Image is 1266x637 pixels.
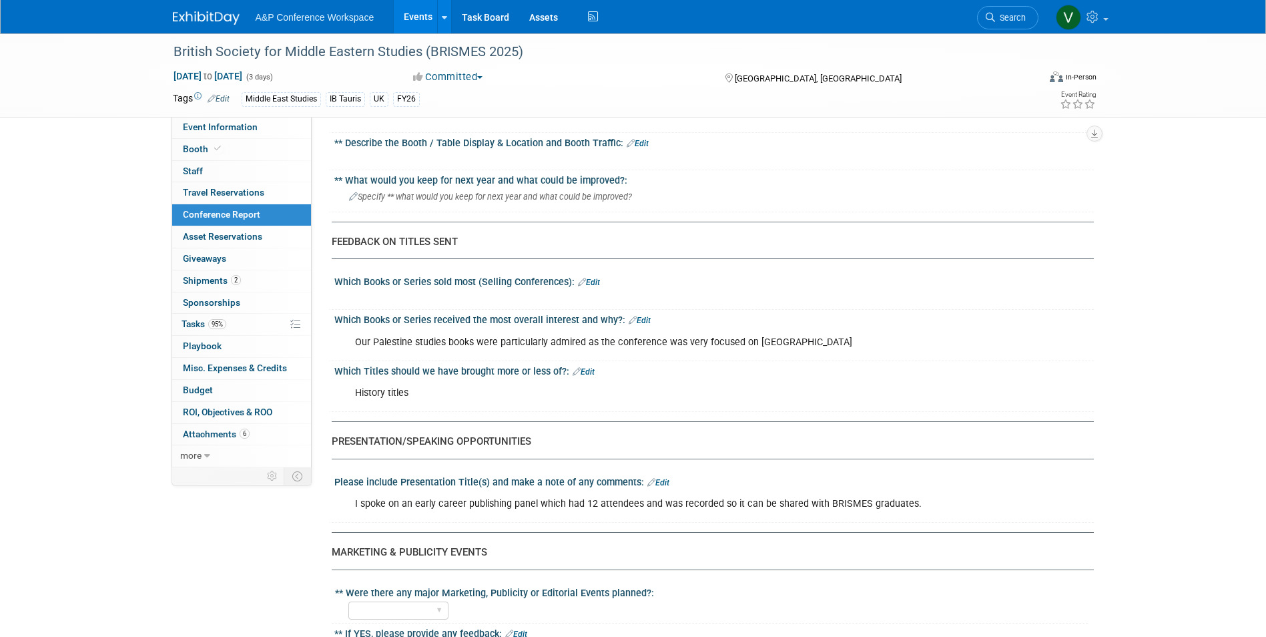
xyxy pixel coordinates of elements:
span: Giveaways [183,253,226,264]
a: Conference Report [172,204,311,226]
a: Event Information [172,117,311,138]
i: Booth reservation complete [214,145,221,152]
td: Toggle Event Tabs [284,467,311,485]
a: ROI, Objectives & ROO [172,402,311,423]
div: Event Format [960,69,1097,89]
img: Victoria Sanders [1056,5,1081,30]
span: ROI, Objectives & ROO [183,407,272,417]
span: Attachments [183,429,250,439]
a: Attachments6 [172,424,311,445]
div: Which Books or Series received the most overall interest and why?: [334,310,1094,327]
span: Travel Reservations [183,187,264,198]
span: Playbook [183,341,222,351]
span: Event Information [183,122,258,132]
a: Tasks95% [172,314,311,335]
span: Booth [183,144,224,154]
div: PRESENTATION/SPEAKING OPPORTUNITIES [332,435,1084,449]
div: Event Rating [1060,91,1096,98]
span: 95% [208,319,226,329]
img: ExhibitDay [173,11,240,25]
span: Conference Report [183,209,260,220]
div: Our Palestine studies books were particularly admired as the conference was very focused on [GEOG... [346,329,947,356]
div: UK [370,92,388,106]
span: Misc. Expenses & Credits [183,363,287,373]
div: ** What would you keep for next year and what could be improved?: [334,170,1094,187]
a: Edit [647,478,669,487]
span: Specify ** what would you keep for next year and what could be improved? [349,192,632,202]
a: Sponsorships [172,292,311,314]
a: more [172,445,311,467]
div: FY26 [393,92,420,106]
span: (3 days) [245,73,273,81]
a: Staff [172,161,311,182]
span: Sponsorships [183,297,240,308]
a: Edit [629,316,651,325]
span: 6 [240,429,250,439]
span: Shipments [183,275,241,286]
div: MARKETING & PUBLICITY EVENTS [332,546,1084,560]
a: Asset Reservations [172,226,311,248]
span: Staff [183,166,203,176]
div: I spoke on an early career publishing panel which had 12 attendees and was recorded so it can be ... [346,491,947,517]
div: In-Person [1065,72,1096,82]
div: Middle East Studies [242,92,321,106]
span: [GEOGRAPHIC_DATA], [GEOGRAPHIC_DATA] [735,73,902,83]
td: Personalize Event Tab Strip [261,467,284,485]
span: to [202,71,214,81]
span: Tasks [182,318,226,329]
div: ** Describe the Booth / Table Display & Location and Booth Traffic: [334,133,1094,150]
img: Format-Inperson.png [1050,71,1063,82]
a: Giveaways [172,248,311,270]
div: British Society for Middle Eastern Studies (BRISMES 2025) [169,40,1018,64]
div: Please include Presentation Title(s) and make a note of any comments: [334,472,1094,489]
span: Search [995,13,1026,23]
span: Budget [183,385,213,395]
a: Booth [172,139,311,160]
a: Misc. Expenses & Credits [172,358,311,379]
a: Travel Reservations [172,182,311,204]
a: Search [977,6,1038,29]
a: Edit [573,367,595,377]
div: Which Titles should we have brought more or less of?: [334,361,1094,379]
span: more [180,450,202,461]
span: A&P Conference Workspace [256,12,374,23]
a: Edit [208,94,230,103]
td: Tags [173,91,230,107]
button: Committed [408,70,488,84]
div: FEEDBACK ON TITLES SENT [332,235,1084,249]
span: [DATE] [DATE] [173,70,243,82]
span: 2 [231,275,241,285]
a: Budget [172,380,311,401]
a: Shipments2 [172,270,311,292]
div: IB Tauris [326,92,365,106]
div: History titles [346,380,947,407]
div: ** Were there any major Marketing, Publicity or Editorial Events planned?: [335,583,1088,600]
div: Which Books or Series sold most (Selling Conferences): [334,272,1094,289]
a: Playbook [172,336,311,357]
span: Asset Reservations [183,231,262,242]
a: Edit [578,278,600,287]
a: Edit [627,139,649,148]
